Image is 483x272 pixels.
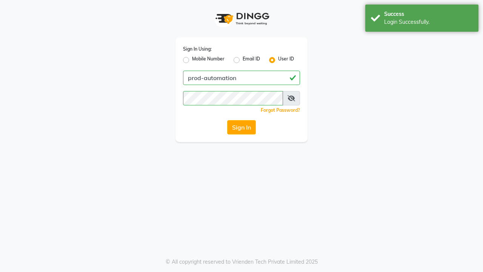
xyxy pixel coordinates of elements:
[384,18,473,26] div: Login Successfully.
[192,56,225,65] label: Mobile Number
[183,91,283,105] input: Username
[183,46,212,53] label: Sign In Using:
[278,56,294,65] label: User ID
[243,56,260,65] label: Email ID
[211,8,272,30] img: logo1.svg
[384,10,473,18] div: Success
[227,120,256,134] button: Sign In
[183,71,300,85] input: Username
[261,107,300,113] a: Forgot Password?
